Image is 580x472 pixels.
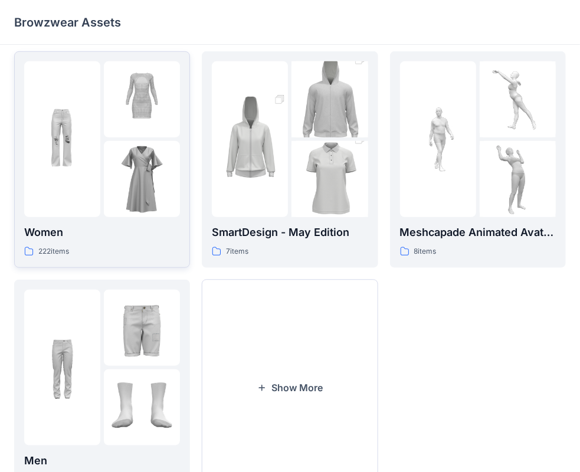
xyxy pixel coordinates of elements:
a: folder 1folder 2folder 3Women222items [14,51,190,268]
img: folder 2 [291,42,368,157]
img: folder 1 [400,101,476,177]
img: folder 3 [480,141,556,217]
a: folder 1folder 2folder 3SmartDesign - May Edition7items [202,51,378,268]
p: Browzwear Assets [14,14,121,31]
p: Men [24,453,180,469]
img: folder 3 [291,122,368,237]
img: folder 2 [480,61,556,137]
p: 7 items [226,245,248,258]
p: 8 items [414,245,437,258]
a: folder 1folder 2folder 3Meshcapade Animated Avatars8items [390,51,566,268]
p: 222 items [38,245,69,258]
p: SmartDesign - May Edition [212,224,368,241]
img: folder 3 [104,141,180,217]
p: Women [24,224,180,241]
img: folder 1 [24,329,100,405]
img: folder 2 [104,290,180,366]
img: folder 3 [104,369,180,445]
img: folder 2 [104,61,180,137]
p: Meshcapade Animated Avatars [400,224,556,241]
img: folder 1 [212,82,288,196]
img: folder 1 [24,101,100,177]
